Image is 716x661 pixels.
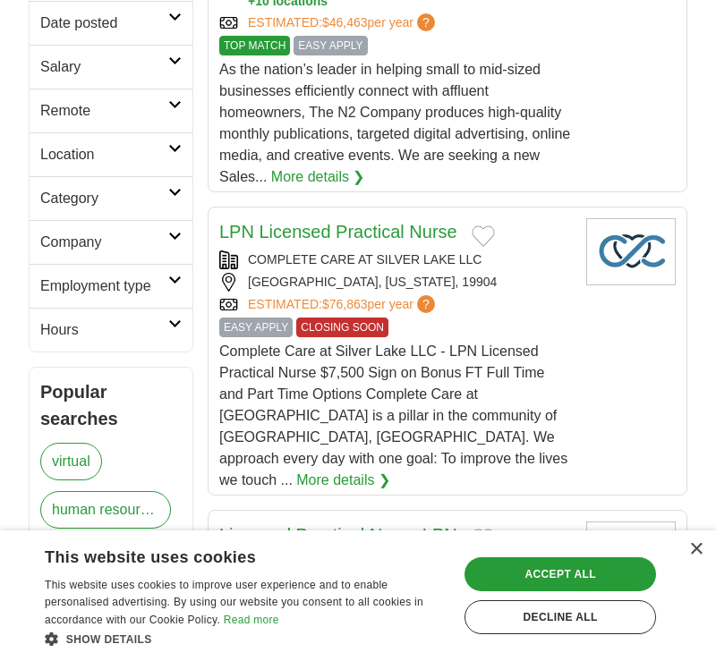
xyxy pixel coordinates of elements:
[219,525,457,545] a: Licensed Practical Nurse LPN
[40,443,102,480] a: virtual
[30,1,192,45] a: Date posted
[40,13,168,34] h2: Date posted
[248,13,439,32] a: ESTIMATED:$46,463per year?
[586,521,676,589] img: Company logo
[30,89,192,132] a: Remote
[248,295,439,314] a: ESTIMATED:$76,863per year?
[219,36,290,55] span: TOP MATCH
[30,220,192,264] a: Company
[30,132,192,176] a: Location
[219,62,570,184] span: As the nation’s leader in helping small to mid-sized businesses efficiently connect with affluent...
[296,470,390,491] a: More details ❯
[40,144,168,165] h2: Location
[472,529,495,550] button: Add to favorite jobs
[40,232,168,253] h2: Company
[40,100,168,122] h2: Remote
[322,15,368,30] span: $46,463
[40,378,182,432] h2: Popular searches
[417,295,435,313] span: ?
[45,541,402,568] div: This website uses cookies
[224,614,279,626] a: Read more, opens a new window
[40,491,171,529] a: human resources
[465,557,656,591] div: Accept all
[66,633,152,646] span: Show details
[219,222,457,242] a: LPN Licensed Practical Nurse
[417,13,435,31] span: ?
[40,56,168,78] h2: Salary
[294,36,367,55] span: EASY APPLY
[472,225,495,247] button: Add to favorite jobs
[219,250,572,269] div: COMPLETE CARE AT SILVER LAKE LLC
[465,600,656,634] div: Decline all
[30,308,192,352] a: Hours
[586,218,676,285] img: Company logo
[689,543,703,556] div: Close
[30,176,192,220] a: Category
[40,319,168,341] h2: Hours
[271,166,365,188] a: More details ❯
[30,264,192,308] a: Employment type
[40,275,168,297] h2: Employment type
[322,297,368,311] span: $76,863
[219,273,572,292] div: [GEOGRAPHIC_DATA], [US_STATE], 19904
[219,318,293,337] span: EASY APPLY
[30,45,192,89] a: Salary
[40,188,168,209] h2: Category
[296,318,388,337] span: CLOSING SOON
[45,630,447,648] div: Show details
[219,343,567,487] span: Complete Care at Silver Lake LLC - LPN Licensed Practical Nurse $7,500 Sign on Bonus FT Full Time...
[45,579,423,627] span: This website uses cookies to improve user experience and to enable personalised advertising. By u...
